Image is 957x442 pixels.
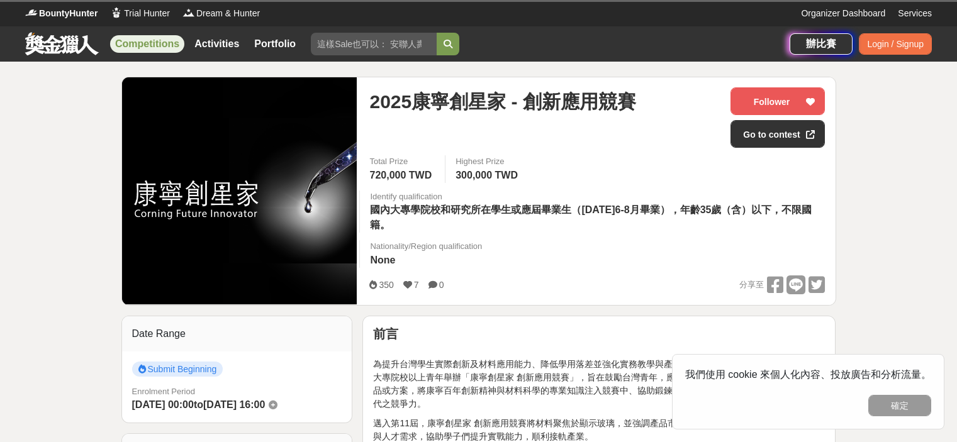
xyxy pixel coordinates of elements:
img: Logo [25,6,38,19]
span: BountyHunter [39,7,98,20]
button: Follower [730,87,825,115]
span: 350 [379,280,393,290]
span: Enrolment Period [132,387,195,396]
a: 辦比賽 [790,33,853,55]
img: Cover Image [122,118,357,263]
span: 720,000 TWD [369,170,432,180]
span: 300,000 TWD [456,170,518,180]
span: 國內大專學院校和研究所在學生或應屆畢業生（[DATE]6-8月畢業），年齡35歲（含）以下，不限國籍。 [370,204,812,230]
span: Dream & Hunter [196,7,260,20]
span: [DATE] 16:00 [203,399,265,410]
div: Login / Signup [859,33,932,55]
span: 0 [439,280,444,290]
span: 分享至 [739,275,764,294]
input: 這樣Sale也可以： 安聯人壽創意銷售法募集 [311,33,437,55]
span: 7 [414,280,419,290]
span: [DATE] 00:00 [132,399,194,410]
span: Submit Beginning [132,362,223,377]
strong: 前言 [373,327,398,341]
img: Logo [110,6,123,19]
a: LogoBountyHunter [25,7,98,20]
a: Organizer Dashboard [801,7,885,20]
span: 我們使用 cookie 來個人化內容、投放廣告和分析流量。 [685,369,931,380]
div: Identify qualification [370,191,825,203]
a: Services [898,7,932,20]
a: Competitions [110,35,184,53]
button: 確定 [868,395,931,416]
span: 2025康寧創星家 - 創新應用競賽 [369,87,635,116]
a: LogoTrial Hunter [110,7,170,20]
a: LogoDream & Hunter [182,7,260,20]
div: Date Range [122,316,352,351]
a: Activities [189,35,244,53]
span: Total Prize [369,155,435,168]
span: None [370,255,395,265]
p: 為提升台灣學生實際創新及材料應用能力、降低學用落差並強化實務教學與產業接軌，台灣康寧自[DATE]起針對台灣大專院校以上青年舉辦「康寧創星家 創新應用競賽」，旨在鼓勵台灣青年，應用康寧材料發想解... [373,345,825,411]
span: Trial Hunter [124,7,170,20]
a: Go to contest website [730,120,825,148]
div: Nationality/Region qualification [370,240,482,253]
span: Highest Prize [456,155,521,168]
img: Logo [182,6,195,19]
span: to [194,399,203,410]
a: Portfolio [249,35,301,53]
